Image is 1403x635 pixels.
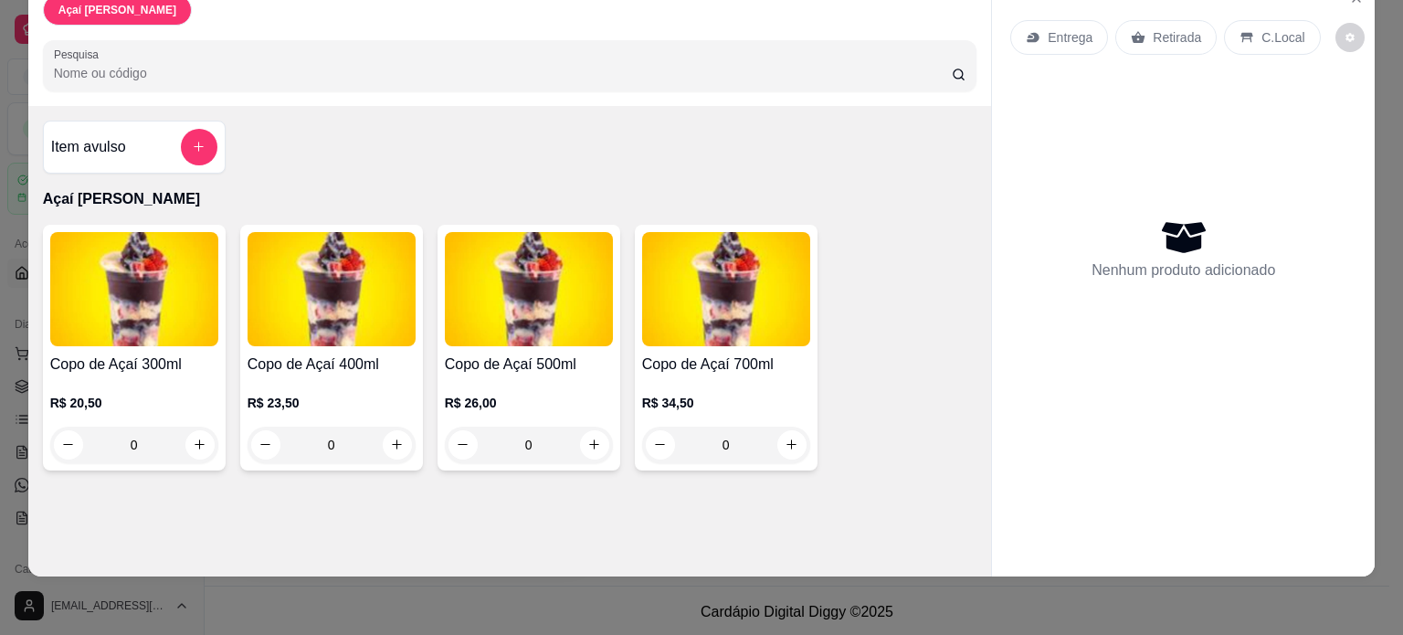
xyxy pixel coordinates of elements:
p: Açaí [PERSON_NAME] [43,188,977,210]
img: product-image [445,232,613,346]
p: Açaí [PERSON_NAME] [58,3,176,17]
p: R$ 23,50 [248,394,416,412]
h4: Copo de Açaí 400ml [248,354,416,376]
h4: Item avulso [51,136,126,158]
p: Retirada [1153,28,1201,47]
h4: Copo de Açaí 700ml [642,354,810,376]
label: Pesquisa [54,47,105,62]
p: R$ 20,50 [50,394,218,412]
p: R$ 26,00 [445,394,613,412]
p: Entrega [1048,28,1092,47]
h4: Copo de Açaí 300ml [50,354,218,376]
p: Nenhum produto adicionado [1092,259,1275,281]
p: R$ 34,50 [642,394,810,412]
input: Pesquisa [54,64,952,82]
button: decrease-product-quantity [1335,23,1365,52]
img: product-image [642,232,810,346]
h4: Copo de Açaí 500ml [445,354,613,376]
img: product-image [248,232,416,346]
p: C.Local [1261,28,1304,47]
img: product-image [50,232,218,346]
button: add-separate-item [181,129,217,165]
